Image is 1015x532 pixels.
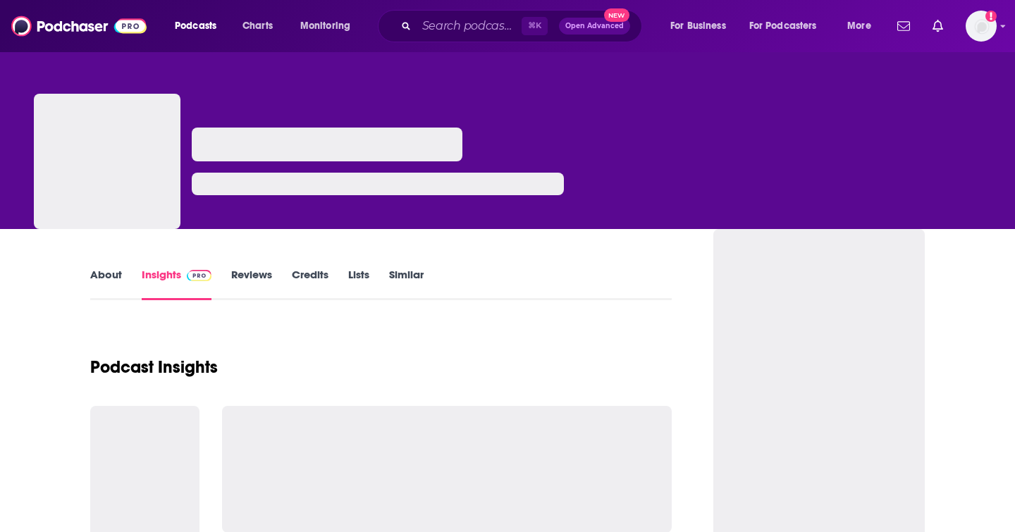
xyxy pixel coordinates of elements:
[233,15,281,37] a: Charts
[660,15,744,37] button: open menu
[417,15,522,37] input: Search podcasts, credits, & more...
[292,268,328,300] a: Credits
[565,23,624,30] span: Open Advanced
[749,16,817,36] span: For Podcasters
[847,16,871,36] span: More
[559,18,630,35] button: Open AdvancedNew
[837,15,889,37] button: open menu
[391,10,656,42] div: Search podcasts, credits, & more...
[175,16,216,36] span: Podcasts
[389,268,424,300] a: Similar
[187,270,211,281] img: Podchaser Pro
[90,268,122,300] a: About
[985,11,997,22] svg: Add a profile image
[927,14,949,38] a: Show notifications dropdown
[11,13,147,39] img: Podchaser - Follow, Share and Rate Podcasts
[290,15,369,37] button: open menu
[740,15,837,37] button: open menu
[90,357,218,378] h1: Podcast Insights
[604,8,629,22] span: New
[142,268,211,300] a: InsightsPodchaser Pro
[165,15,235,37] button: open menu
[348,268,369,300] a: Lists
[231,268,272,300] a: Reviews
[300,16,350,36] span: Monitoring
[670,16,726,36] span: For Business
[892,14,916,38] a: Show notifications dropdown
[966,11,997,42] img: User Profile
[242,16,273,36] span: Charts
[522,17,548,35] span: ⌘ K
[966,11,997,42] button: Show profile menu
[966,11,997,42] span: Logged in as anyalola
